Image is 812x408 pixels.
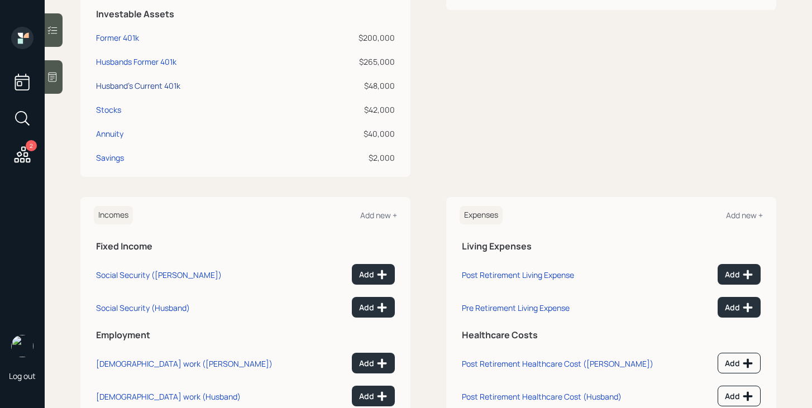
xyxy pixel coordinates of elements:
[352,297,395,318] button: Add
[462,358,653,369] div: Post Retirement Healthcare Cost ([PERSON_NAME])
[96,330,395,340] h5: Employment
[96,270,222,280] div: Social Security ([PERSON_NAME])
[462,303,570,313] div: Pre Retirement Living Expense
[718,386,761,406] button: Add
[96,9,395,20] h5: Investable Assets
[9,371,36,381] div: Log out
[96,358,273,369] div: [DEMOGRAPHIC_DATA] work ([PERSON_NAME])
[304,128,395,140] div: $40,000
[462,391,622,402] div: Post Retirement Healthcare Cost (Husband)
[96,128,123,140] div: Annuity
[725,302,753,313] div: Add
[304,80,395,92] div: $48,000
[359,358,388,369] div: Add
[462,270,574,280] div: Post Retirement Living Expense
[304,104,395,116] div: $42,000
[96,152,124,164] div: Savings
[304,32,395,44] div: $200,000
[96,32,139,44] div: Former 401k
[94,206,133,224] h6: Incomes
[96,391,241,402] div: [DEMOGRAPHIC_DATA] work (Husband)
[304,56,395,68] div: $265,000
[96,80,180,92] div: Husband's Current 401k
[360,210,397,220] div: Add new +
[725,269,753,280] div: Add
[96,303,190,313] div: Social Security (Husband)
[359,302,388,313] div: Add
[726,210,763,220] div: Add new +
[11,335,34,357] img: michael-russo-headshot.png
[352,386,395,406] button: Add
[462,241,761,252] h5: Living Expenses
[462,330,761,340] h5: Healthcare Costs
[718,264,761,285] button: Add
[304,152,395,164] div: $2,000
[352,264,395,285] button: Add
[725,358,753,369] div: Add
[359,269,388,280] div: Add
[725,391,753,402] div: Add
[718,297,761,318] button: Add
[460,206,503,224] h6: Expenses
[96,241,395,252] h5: Fixed Income
[359,391,388,402] div: Add
[96,104,121,116] div: Stocks
[96,56,176,68] div: Husbands Former 401k
[352,353,395,373] button: Add
[26,140,37,151] div: 2
[718,353,761,373] button: Add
